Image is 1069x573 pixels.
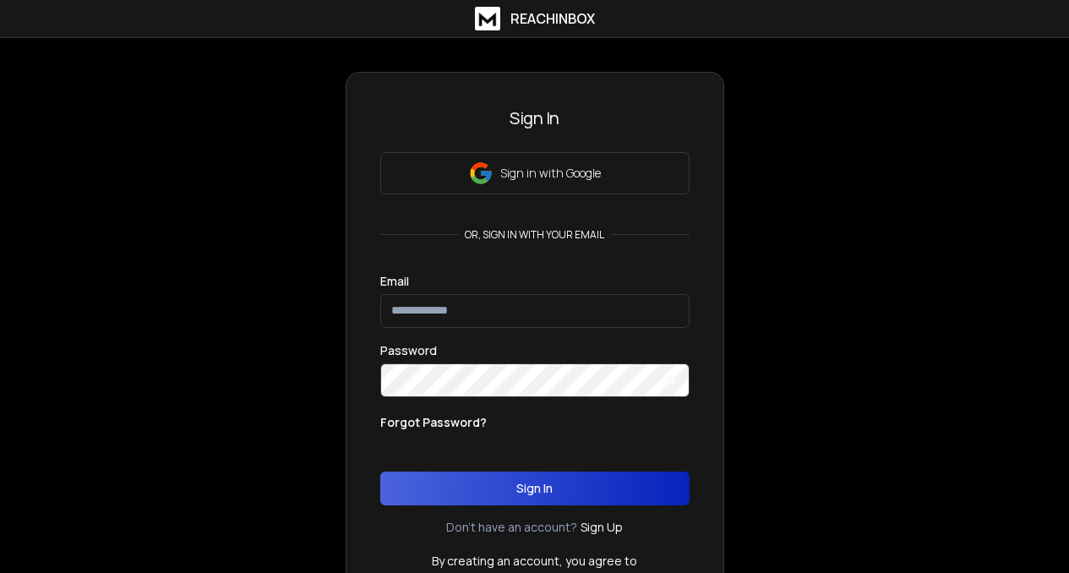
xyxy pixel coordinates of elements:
[510,8,595,29] h1: ReachInbox
[380,276,409,287] label: Email
[446,519,577,536] p: Don't have an account?
[458,228,611,242] p: or, sign in with your email
[380,106,690,130] h3: Sign In
[380,472,690,505] button: Sign In
[475,7,500,30] img: logo
[380,152,690,194] button: Sign in with Google
[500,165,601,182] p: Sign in with Google
[432,553,637,570] p: By creating an account, you agree to
[581,519,623,536] a: Sign Up
[475,7,595,30] a: ReachInbox
[380,345,437,357] label: Password
[380,414,487,431] p: Forgot Password?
